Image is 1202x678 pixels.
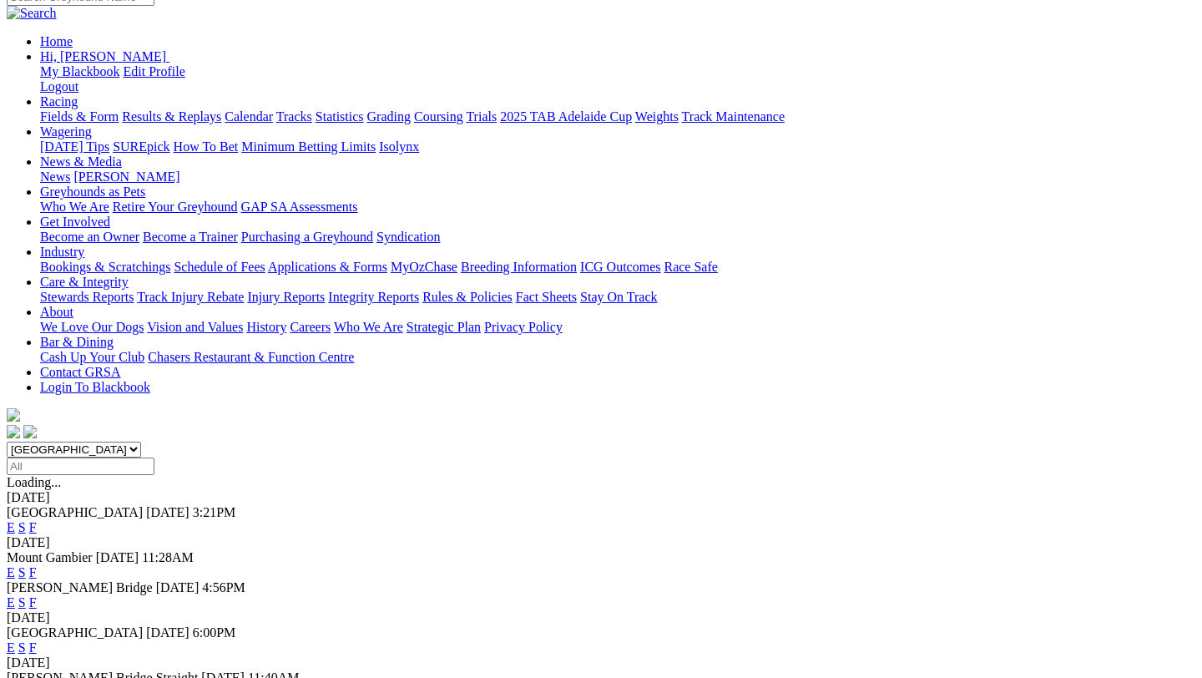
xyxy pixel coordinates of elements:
[18,595,26,610] a: S
[7,6,57,21] img: Search
[122,109,221,124] a: Results & Replays
[334,320,403,334] a: Who We Are
[7,475,61,489] span: Loading...
[40,49,169,63] a: Hi, [PERSON_NAME]
[7,580,153,595] span: [PERSON_NAME] Bridge
[40,335,114,349] a: Bar & Dining
[682,109,785,124] a: Track Maintenance
[376,230,440,244] a: Syndication
[7,425,20,438] img: facebook.svg
[7,640,15,655] a: E
[461,260,577,274] a: Breeding Information
[193,625,236,640] span: 6:00PM
[407,320,481,334] a: Strategic Plan
[40,109,1195,124] div: Racing
[7,625,143,640] span: [GEOGRAPHIC_DATA]
[40,275,129,289] a: Care & Integrity
[7,490,1195,505] div: [DATE]
[466,109,497,124] a: Trials
[193,505,236,519] span: 3:21PM
[40,305,73,319] a: About
[316,109,364,124] a: Statistics
[664,260,717,274] a: Race Safe
[225,109,273,124] a: Calendar
[241,200,358,214] a: GAP SA Assessments
[580,260,660,274] a: ICG Outcomes
[18,565,26,579] a: S
[202,580,245,595] span: 4:56PM
[73,169,179,184] a: [PERSON_NAME]
[7,655,1195,670] div: [DATE]
[40,365,120,379] a: Contact GRSA
[40,139,109,154] a: [DATE] Tips
[18,640,26,655] a: S
[40,380,150,394] a: Login To Blackbook
[96,550,139,564] span: [DATE]
[7,565,15,579] a: E
[40,124,92,139] a: Wagering
[146,625,189,640] span: [DATE]
[40,215,110,229] a: Get Involved
[379,139,419,154] a: Isolynx
[137,290,244,304] a: Track Injury Rebate
[580,290,657,304] a: Stay On Track
[142,550,194,564] span: 11:28AM
[246,320,286,334] a: History
[40,64,120,78] a: My Blackbook
[40,200,1195,215] div: Greyhounds as Pets
[40,230,1195,245] div: Get Involved
[174,260,265,274] a: Schedule of Fees
[241,230,373,244] a: Purchasing a Greyhound
[40,94,78,109] a: Racing
[40,169,1195,185] div: News & Media
[18,520,26,534] a: S
[40,154,122,169] a: News & Media
[40,350,1195,365] div: Bar & Dining
[391,260,457,274] a: MyOzChase
[40,139,1195,154] div: Wagering
[40,260,170,274] a: Bookings & Scratchings
[7,505,143,519] span: [GEOGRAPHIC_DATA]
[40,34,73,48] a: Home
[422,290,513,304] a: Rules & Policies
[500,109,632,124] a: 2025 TAB Adelaide Cup
[156,580,199,595] span: [DATE]
[40,290,1195,305] div: Care & Integrity
[40,230,139,244] a: Become an Owner
[40,49,166,63] span: Hi, [PERSON_NAME]
[148,350,354,364] a: Chasers Restaurant & Function Centre
[516,290,577,304] a: Fact Sheets
[484,320,563,334] a: Privacy Policy
[113,139,169,154] a: SUREpick
[7,550,93,564] span: Mount Gambier
[268,260,387,274] a: Applications & Forms
[29,565,37,579] a: F
[147,320,243,334] a: Vision and Values
[247,290,325,304] a: Injury Reports
[40,79,78,94] a: Logout
[113,200,238,214] a: Retire Your Greyhound
[40,64,1195,94] div: Hi, [PERSON_NAME]
[328,290,419,304] a: Integrity Reports
[635,109,679,124] a: Weights
[40,350,144,364] a: Cash Up Your Club
[146,505,189,519] span: [DATE]
[40,260,1195,275] div: Industry
[40,290,134,304] a: Stewards Reports
[23,425,37,438] img: twitter.svg
[40,169,70,184] a: News
[174,139,239,154] a: How To Bet
[29,520,37,534] a: F
[7,458,154,475] input: Select date
[40,245,84,259] a: Industry
[290,320,331,334] a: Careers
[7,535,1195,550] div: [DATE]
[367,109,411,124] a: Grading
[7,520,15,534] a: E
[143,230,238,244] a: Become a Trainer
[40,320,1195,335] div: About
[414,109,463,124] a: Coursing
[276,109,312,124] a: Tracks
[7,610,1195,625] div: [DATE]
[7,595,15,610] a: E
